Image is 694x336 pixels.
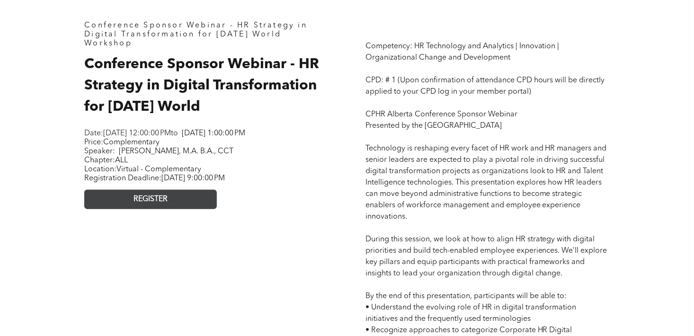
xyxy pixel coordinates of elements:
[84,190,217,209] a: REGISTER
[103,139,160,146] span: Complementary
[133,195,168,204] span: REGISTER
[84,22,307,38] span: Conference Sponsor Webinar - HR Strategy in Digital Transformation for [DATE] World
[84,57,319,114] span: Conference Sponsor Webinar - HR Strategy in Digital Transformation for [DATE] World
[84,148,115,155] span: Speaker:
[84,166,225,182] span: Location: Registration Deadline:
[84,139,160,146] span: Price:
[115,157,128,164] span: ALL
[116,166,201,173] span: Virtual - Complementary
[182,130,245,137] span: [DATE] 1:00:00 PM
[84,40,132,47] span: Workshop
[103,130,171,137] span: [DATE] 12:00:00 PM
[84,130,178,137] span: Date: to
[161,175,225,182] span: [DATE] 9:00:00 PM
[84,157,128,164] span: Chapter:
[119,148,233,155] span: [PERSON_NAME], M.A. B.A., CCT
